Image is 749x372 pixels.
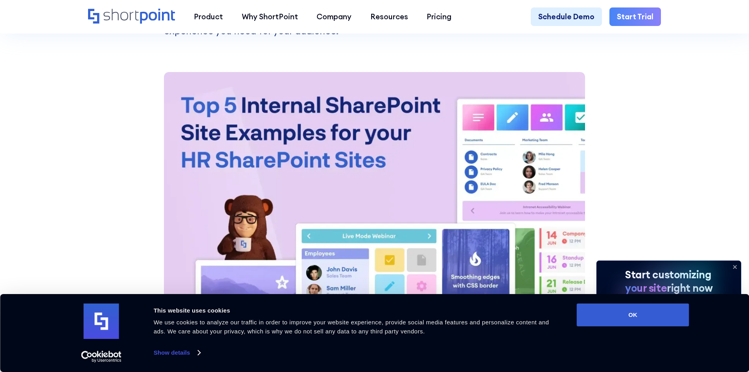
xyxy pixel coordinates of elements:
[531,7,602,26] a: Schedule Demo
[577,304,689,326] button: OK
[84,304,119,339] img: logo
[609,7,661,26] a: Start Trial
[370,11,408,22] div: Resources
[317,11,351,22] div: Company
[88,9,175,25] a: Home
[67,351,136,363] a: Usercentrics Cookiebot - opens in a new window
[307,7,361,26] a: Company
[418,7,461,26] a: Pricing
[232,7,307,26] a: Why ShortPoint
[164,72,585,309] img: Top 5 Internal SharePoint Site Examples for your HR SharePoint Sites
[154,347,200,359] a: Show details
[194,11,223,22] div: Product
[154,319,549,335] span: We use cookies to analyze our traffic in order to improve your website experience, provide social...
[184,7,232,26] a: Product
[427,11,451,22] div: Pricing
[361,7,418,26] a: Resources
[242,11,298,22] div: Why ShortPoint
[154,306,559,315] div: This website uses cookies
